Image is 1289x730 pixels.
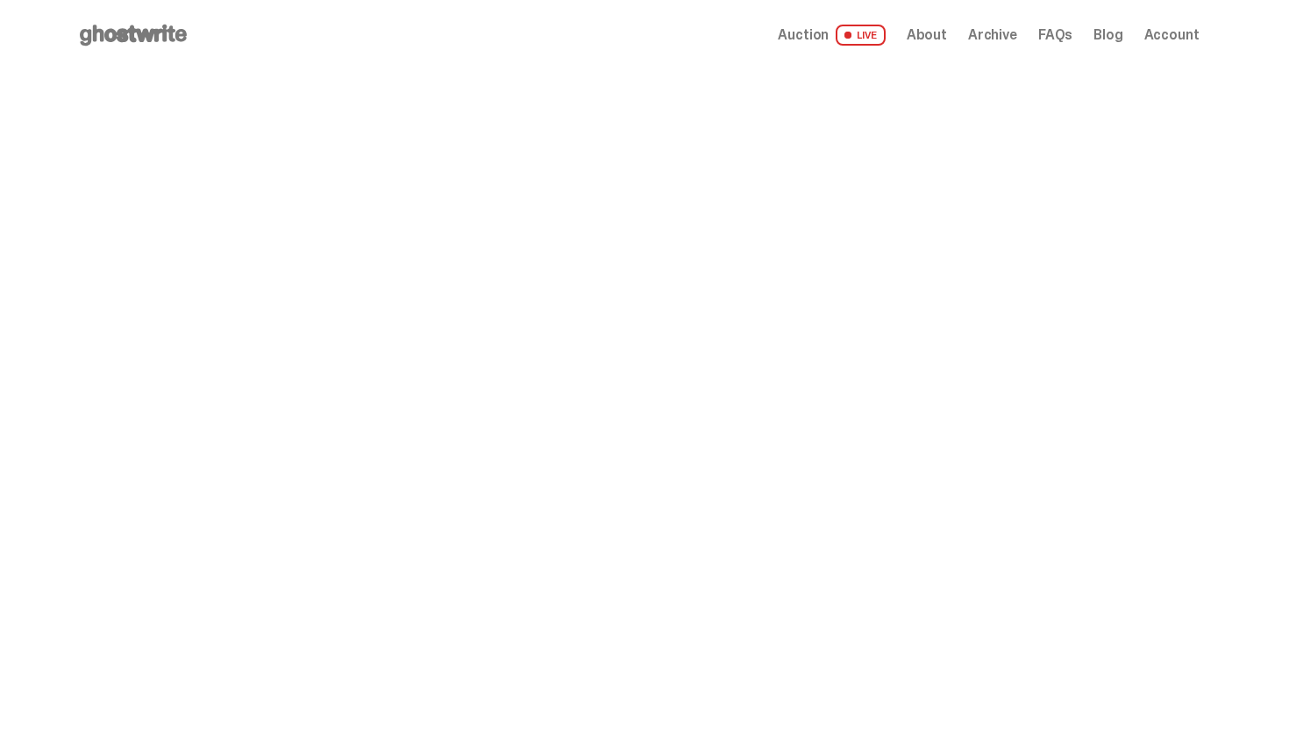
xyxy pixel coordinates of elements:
[907,28,947,42] a: About
[1038,28,1072,42] a: FAQs
[968,28,1017,42] a: Archive
[1093,28,1122,42] a: Blog
[1144,28,1200,42] a: Account
[778,25,885,46] a: Auction LIVE
[836,25,886,46] span: LIVE
[778,28,829,42] span: Auction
